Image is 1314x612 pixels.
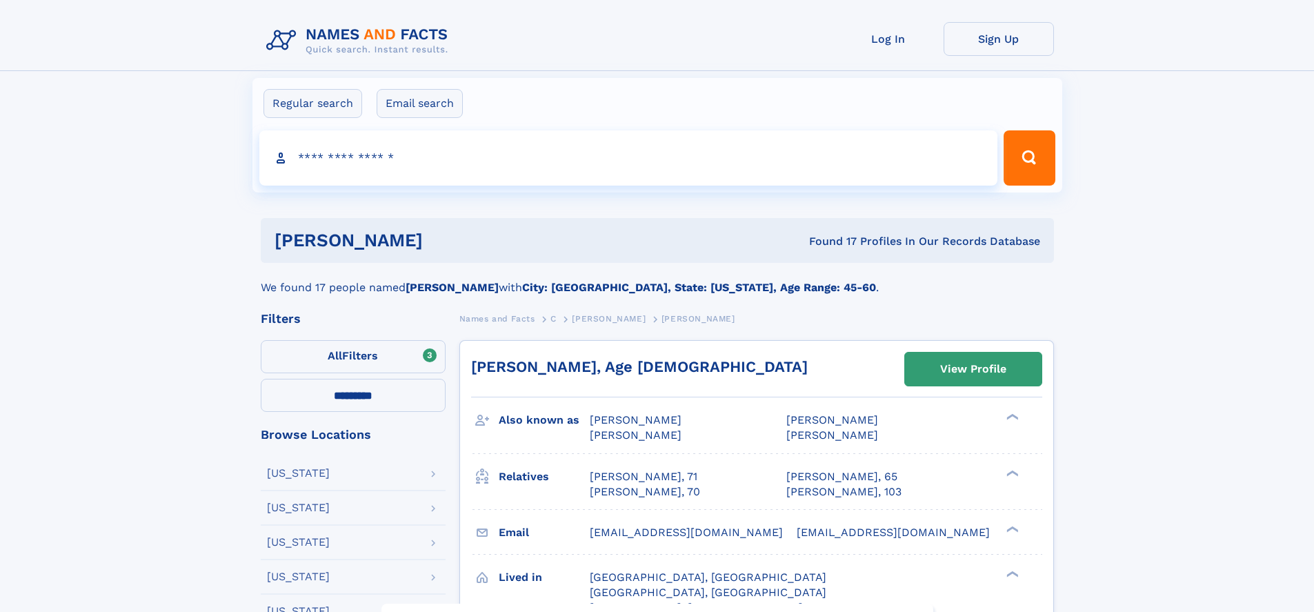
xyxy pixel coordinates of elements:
[471,358,808,375] a: [PERSON_NAME], Age [DEMOGRAPHIC_DATA]
[590,586,826,599] span: [GEOGRAPHIC_DATA], [GEOGRAPHIC_DATA]
[406,281,499,294] b: [PERSON_NAME]
[590,526,783,539] span: [EMAIL_ADDRESS][DOMAIN_NAME]
[944,22,1054,56] a: Sign Up
[786,413,878,426] span: [PERSON_NAME]
[522,281,876,294] b: City: [GEOGRAPHIC_DATA], State: [US_STATE], Age Range: 45-60
[590,469,697,484] a: [PERSON_NAME], 71
[833,22,944,56] a: Log In
[267,537,330,548] div: [US_STATE]
[275,232,616,249] h1: [PERSON_NAME]
[940,353,1006,385] div: View Profile
[572,310,646,327] a: [PERSON_NAME]
[263,89,362,118] label: Regular search
[261,22,459,59] img: Logo Names and Facts
[267,468,330,479] div: [US_STATE]
[550,314,557,324] span: C
[328,349,342,362] span: All
[590,428,681,442] span: [PERSON_NAME]
[377,89,463,118] label: Email search
[905,353,1042,386] a: View Profile
[499,521,590,544] h3: Email
[499,465,590,488] h3: Relatives
[786,484,902,500] a: [PERSON_NAME], 103
[616,234,1040,249] div: Found 17 Profiles In Our Records Database
[550,310,557,327] a: C
[590,484,700,500] a: [PERSON_NAME], 70
[261,263,1054,296] div: We found 17 people named with .
[590,571,826,584] span: [GEOGRAPHIC_DATA], [GEOGRAPHIC_DATA]
[499,408,590,432] h3: Also known as
[1003,524,1019,533] div: ❯
[590,413,681,426] span: [PERSON_NAME]
[661,314,735,324] span: [PERSON_NAME]
[572,314,646,324] span: [PERSON_NAME]
[1003,569,1019,578] div: ❯
[459,310,535,327] a: Names and Facts
[267,571,330,582] div: [US_STATE]
[786,469,897,484] a: [PERSON_NAME], 65
[1003,468,1019,477] div: ❯
[786,428,878,442] span: [PERSON_NAME]
[1003,413,1019,422] div: ❯
[261,340,446,373] label: Filters
[259,130,998,186] input: search input
[267,502,330,513] div: [US_STATE]
[797,526,990,539] span: [EMAIL_ADDRESS][DOMAIN_NAME]
[261,313,446,325] div: Filters
[261,428,446,441] div: Browse Locations
[1004,130,1055,186] button: Search Button
[499,566,590,589] h3: Lived in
